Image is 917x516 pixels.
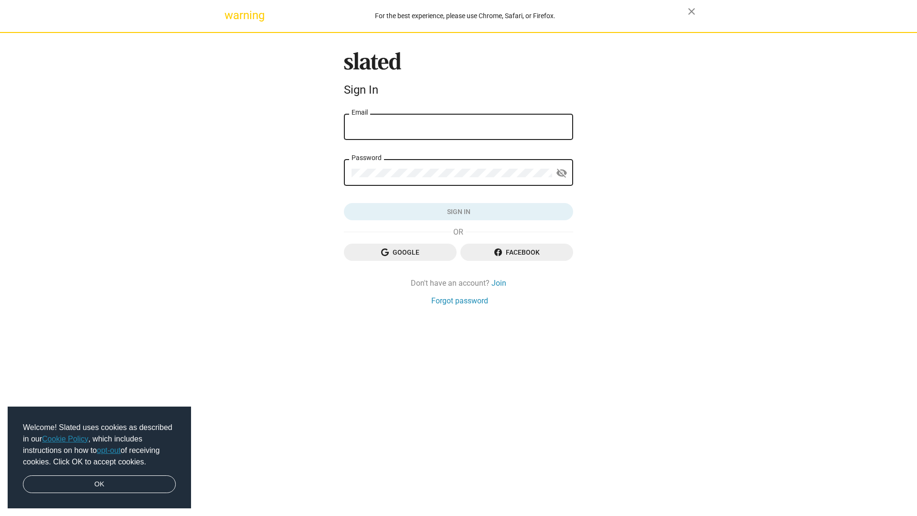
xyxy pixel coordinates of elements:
a: Join [491,278,506,288]
div: For the best experience, please use Chrome, Safari, or Firefox. [243,10,688,22]
a: dismiss cookie message [23,475,176,494]
span: Google [352,244,449,261]
mat-icon: warning [224,10,236,21]
button: Show password [552,164,571,183]
sl-branding: Sign In [344,52,573,101]
button: Facebook [460,244,573,261]
button: Google [344,244,457,261]
div: Don't have an account? [344,278,573,288]
div: Sign In [344,83,573,97]
a: opt-out [97,446,121,454]
div: cookieconsent [8,407,191,509]
a: Forgot password [431,296,488,306]
span: Welcome! Slated uses cookies as described in our , which includes instructions on how to of recei... [23,422,176,468]
span: Facebook [468,244,565,261]
mat-icon: visibility_off [556,166,567,181]
mat-icon: close [686,6,697,17]
a: Cookie Policy [42,435,88,443]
